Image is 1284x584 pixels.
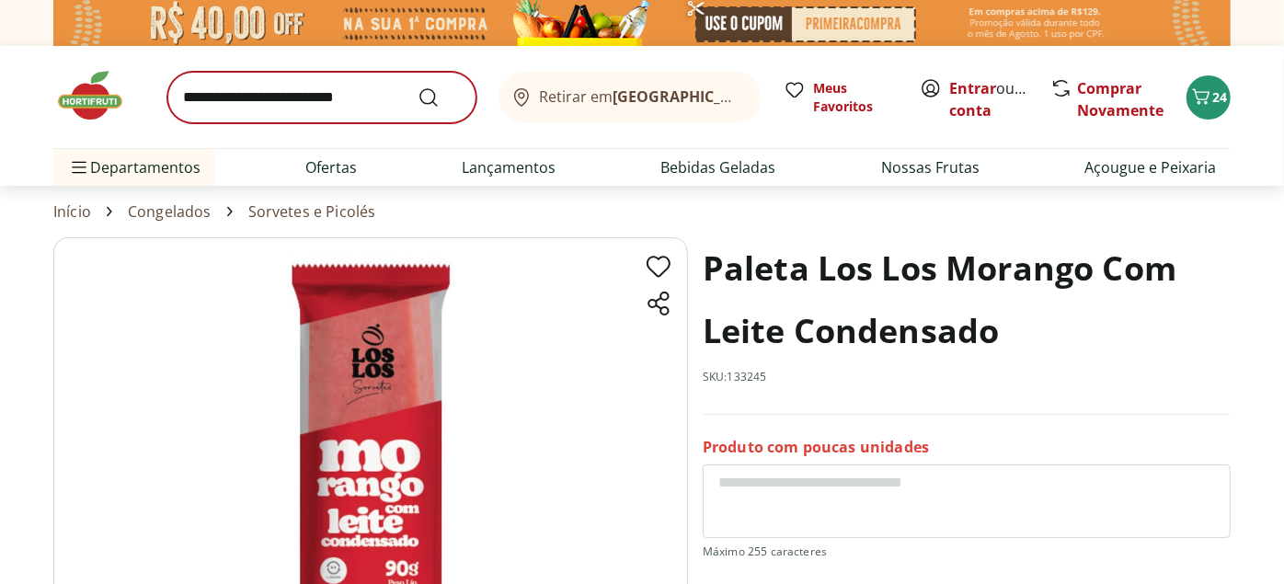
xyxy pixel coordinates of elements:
button: Retirar em[GEOGRAPHIC_DATA]/[GEOGRAPHIC_DATA] [499,72,762,123]
a: Ofertas [305,156,357,178]
img: logo_orange.svg [29,29,44,44]
input: search [167,72,476,123]
a: Lançamentos [462,156,556,178]
a: Sorvetes e Picolés [248,203,376,220]
div: Domínio [97,109,141,120]
span: Departamentos [68,145,201,189]
div: v 4.0.25 [52,29,90,44]
a: Criar conta [949,78,1050,120]
div: [PERSON_NAME]: [DOMAIN_NAME] [48,48,263,63]
a: Meus Favoritos [784,79,898,116]
a: Nossas Frutas [881,156,980,178]
b: [GEOGRAPHIC_DATA]/[GEOGRAPHIC_DATA] [613,86,923,107]
img: Hortifruti [53,68,145,123]
a: Bebidas Geladas [661,156,776,178]
a: Início [53,203,91,220]
span: Retirar em [540,88,743,105]
img: tab_keywords_by_traffic_grey.svg [194,107,209,121]
a: Congelados [128,203,212,220]
span: 24 [1212,88,1227,106]
img: website_grey.svg [29,48,44,63]
span: Meus Favoritos [813,79,898,116]
a: Entrar [949,78,996,98]
a: Açougue e Peixaria [1084,156,1216,178]
button: Menu [68,145,90,189]
div: Palavras-chave [214,109,295,120]
button: Carrinho [1187,75,1231,120]
p: SKU: 133245 [703,370,767,384]
img: tab_domain_overview_orange.svg [76,107,91,121]
p: Produto com poucas unidades [703,437,929,457]
span: ou [949,77,1031,121]
a: Comprar Novamente [1077,78,1164,120]
h1: Paleta Los Los Morango Com Leite Condensado [703,237,1231,362]
button: Submit Search [418,86,462,109]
